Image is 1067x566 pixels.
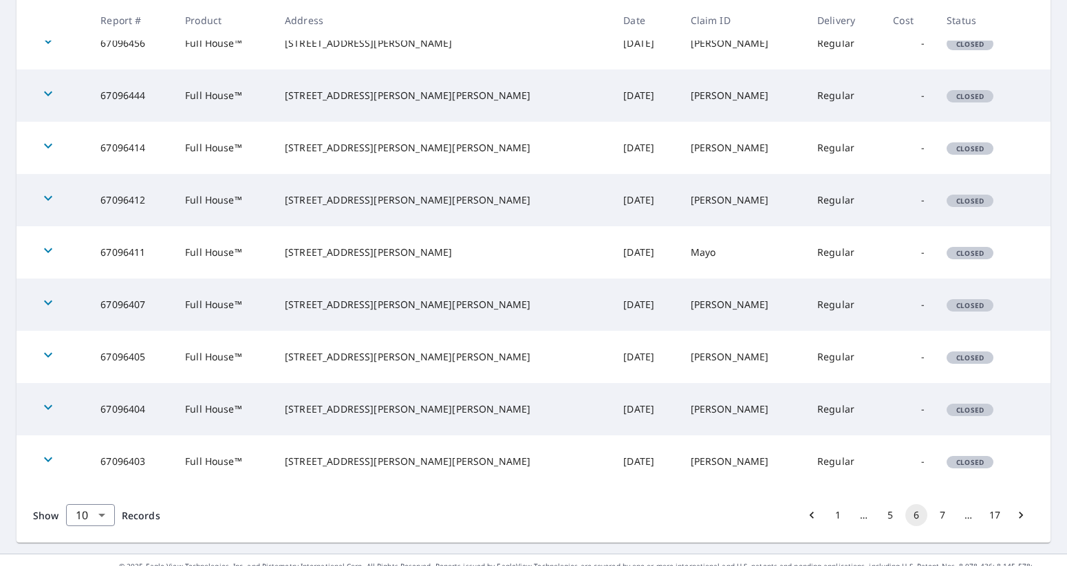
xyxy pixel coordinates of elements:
[680,174,807,226] td: [PERSON_NAME]
[801,504,823,526] button: Go to previous page
[853,508,875,522] div: …
[948,405,992,415] span: Closed
[882,174,936,226] td: -
[806,69,882,122] td: Regular
[948,91,992,101] span: Closed
[285,455,601,468] div: [STREET_ADDRESS][PERSON_NAME][PERSON_NAME]
[948,457,992,467] span: Closed
[174,279,274,331] td: Full House™
[882,17,936,69] td: -
[285,36,601,50] div: [STREET_ADDRESS][PERSON_NAME]
[680,122,807,174] td: [PERSON_NAME]
[948,353,992,362] span: Closed
[806,383,882,435] td: Regular
[948,301,992,310] span: Closed
[612,174,679,226] td: [DATE]
[680,383,807,435] td: [PERSON_NAME]
[948,39,992,49] span: Closed
[612,279,679,331] td: [DATE]
[66,504,115,526] div: Show 10 records
[612,383,679,435] td: [DATE]
[882,331,936,383] td: -
[958,508,980,522] div: …
[827,504,849,526] button: Go to page 1
[89,331,174,383] td: 67096405
[799,504,1034,526] nav: pagination navigation
[174,331,274,383] td: Full House™
[174,226,274,279] td: Full House™
[612,17,679,69] td: [DATE]
[879,504,901,526] button: Go to page 5
[931,504,953,526] button: Go to page 7
[612,69,679,122] td: [DATE]
[285,193,601,207] div: [STREET_ADDRESS][PERSON_NAME][PERSON_NAME]
[612,435,679,488] td: [DATE]
[948,144,992,153] span: Closed
[174,435,274,488] td: Full House™
[680,17,807,69] td: [PERSON_NAME]
[806,174,882,226] td: Regular
[174,174,274,226] td: Full House™
[882,69,936,122] td: -
[33,509,59,522] span: Show
[174,383,274,435] td: Full House™
[905,504,927,526] button: page 6
[285,89,601,102] div: [STREET_ADDRESS][PERSON_NAME][PERSON_NAME]
[174,69,274,122] td: Full House™
[882,226,936,279] td: -
[89,383,174,435] td: 67096404
[122,509,160,522] span: Records
[806,226,882,279] td: Regular
[285,246,601,259] div: [STREET_ADDRESS][PERSON_NAME]
[806,17,882,69] td: Regular
[285,141,601,155] div: [STREET_ADDRESS][PERSON_NAME][PERSON_NAME]
[882,122,936,174] td: -
[680,69,807,122] td: [PERSON_NAME]
[89,174,174,226] td: 67096412
[806,435,882,488] td: Regular
[680,331,807,383] td: [PERSON_NAME]
[948,196,992,206] span: Closed
[680,226,807,279] td: Mayo
[806,279,882,331] td: Regular
[612,122,679,174] td: [DATE]
[612,331,679,383] td: [DATE]
[680,279,807,331] td: [PERSON_NAME]
[806,122,882,174] td: Regular
[680,435,807,488] td: [PERSON_NAME]
[66,496,115,534] div: 10
[89,279,174,331] td: 67096407
[882,435,936,488] td: -
[174,122,274,174] td: Full House™
[89,69,174,122] td: 67096444
[285,298,601,312] div: [STREET_ADDRESS][PERSON_NAME][PERSON_NAME]
[89,17,174,69] td: 67096456
[285,402,601,416] div: [STREET_ADDRESS][PERSON_NAME][PERSON_NAME]
[89,122,174,174] td: 67096414
[1010,504,1032,526] button: Go to next page
[882,383,936,435] td: -
[882,279,936,331] td: -
[285,350,601,364] div: [STREET_ADDRESS][PERSON_NAME][PERSON_NAME]
[948,248,992,258] span: Closed
[984,504,1006,526] button: Go to page 17
[89,226,174,279] td: 67096411
[806,331,882,383] td: Regular
[89,435,174,488] td: 67096403
[174,17,274,69] td: Full House™
[612,226,679,279] td: [DATE]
